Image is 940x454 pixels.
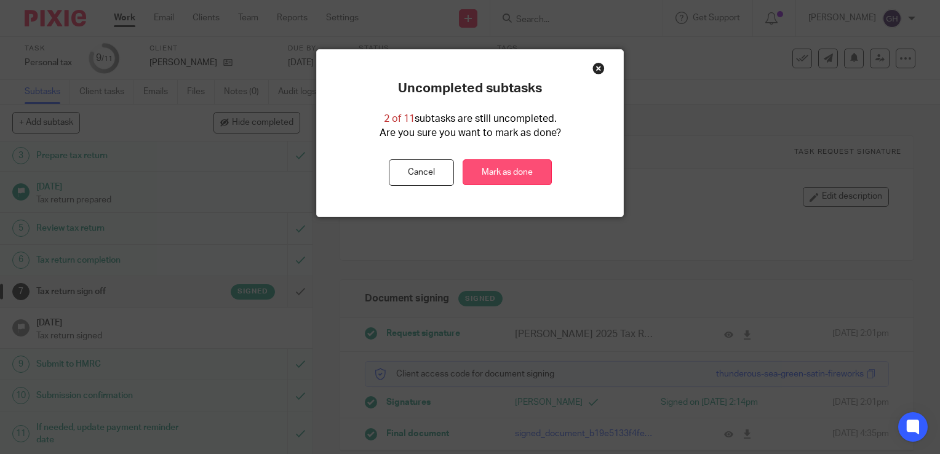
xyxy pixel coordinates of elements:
[380,126,561,140] p: Are you sure you want to mark as done?
[463,159,552,186] a: Mark as done
[398,81,542,97] p: Uncompleted subtasks
[384,112,557,126] p: subtasks are still uncompleted.
[592,62,605,74] div: Close this dialog window
[389,159,454,186] button: Cancel
[384,114,415,124] span: 2 of 11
